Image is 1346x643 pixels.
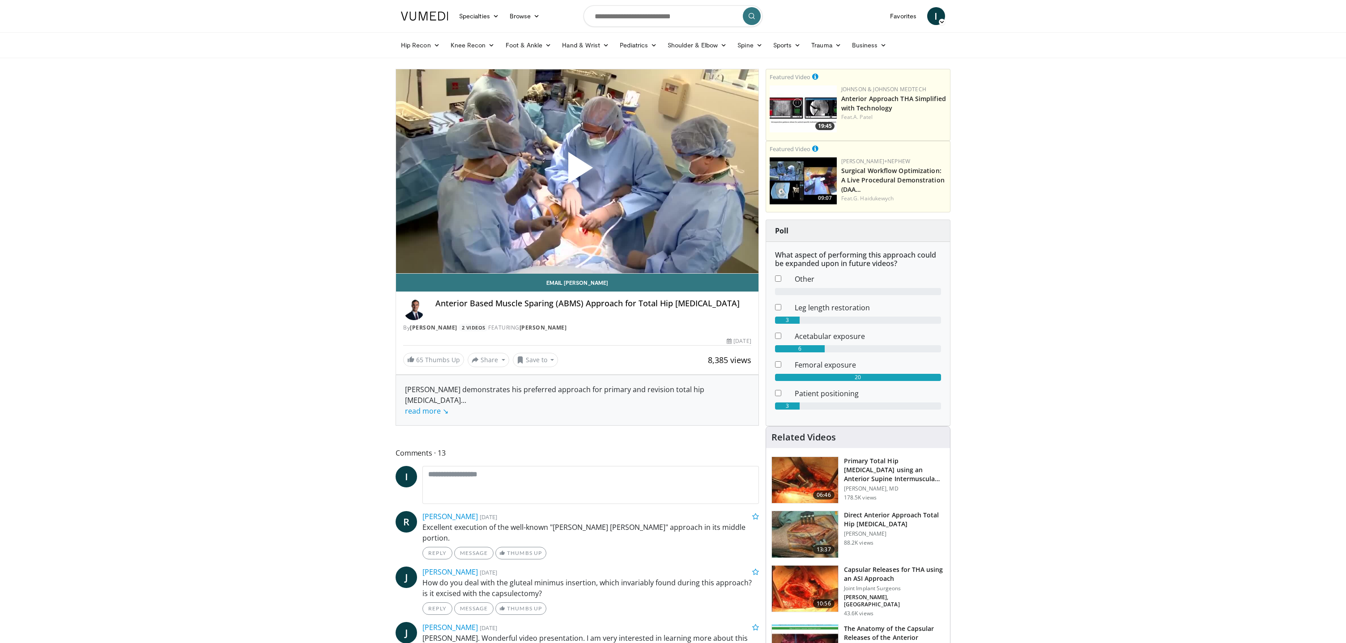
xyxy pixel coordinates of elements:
[422,522,759,543] p: Excellent execution of the well-known "[PERSON_NAME] [PERSON_NAME]" approach in its middle portion.
[775,317,800,324] div: 3
[813,491,835,499] span: 06:46
[771,565,945,617] a: 10:56 Capsular Releases for THA using an ASI Approach Joint Implant Surgeons [PERSON_NAME], [GEOG...
[772,511,838,558] img: 294118_0000_1.png.150x105_q85_crop-smart_upscale.jpg
[468,353,509,367] button: Share
[841,113,946,121] div: Feat.
[422,622,478,632] a: [PERSON_NAME]
[732,36,767,54] a: Spine
[770,157,837,204] img: bcfc90b5-8c69-4b20-afee-af4c0acaf118.150x105_q85_crop-smart_upscale.jpg
[788,331,948,342] dd: Acetabular exposure
[403,324,751,332] div: By FEATURING
[422,547,452,559] a: Reply
[775,251,941,268] h6: What aspect of performing this approach could be expanded upon in future videos?
[806,36,847,54] a: Trauma
[815,194,835,202] span: 09:07
[813,599,835,608] span: 10:56
[775,226,788,236] strong: Poll
[841,94,946,112] a: Anterior Approach THA Simplified with Technology
[844,494,877,501] p: 178.5K views
[396,567,417,588] a: J
[480,624,497,632] small: [DATE]
[772,566,838,612] img: 314571_3.png.150x105_q85_crop-smart_upscale.jpg
[727,337,751,345] div: [DATE]
[770,85,837,132] a: 19:45
[495,602,546,615] a: Thumbs Up
[847,36,892,54] a: Business
[844,585,945,592] p: Joint Implant Surgeons
[813,545,835,554] span: 13:37
[927,7,945,25] a: I
[788,302,948,313] dd: Leg length restoration
[788,360,948,370] dd: Femoral exposure
[708,355,751,365] span: 8,385 views
[885,7,922,25] a: Favorites
[841,195,946,203] div: Feat.
[495,547,546,559] a: Thumbs Up
[844,457,945,483] h3: Primary Total Hip [MEDICAL_DATA] using an Anterior Supine Intermuscula…
[788,388,948,399] dd: Patient positioning
[445,36,500,54] a: Knee Recon
[396,274,758,292] a: Email [PERSON_NAME]
[775,345,825,352] div: 6
[768,36,806,54] a: Sports
[396,36,445,54] a: Hip Recon
[775,374,941,381] div: 20
[775,402,800,410] div: 3
[844,530,945,537] p: [PERSON_NAME]
[788,274,948,284] dd: Other
[459,324,488,331] a: 2 Videos
[772,457,838,503] img: 263423_3.png.150x105_q85_crop-smart_upscale.jpg
[844,539,873,546] p: 88.2K views
[422,577,759,599] p: How do you deal with the gluteal minimus insertion, which invariably found during this approach? ...
[844,594,945,608] p: [PERSON_NAME], [GEOGRAPHIC_DATA]
[435,299,751,309] h4: Anterior Based Muscle Sparing (ABMS) Approach for Total Hip [MEDICAL_DATA]
[416,355,423,364] span: 65
[497,127,658,215] button: Play Video
[405,384,750,416] div: [PERSON_NAME] demonstrates his preferred approach for primary and revision total hip [MEDICAL_DATA]
[844,511,945,529] h3: Direct Anterior Approach Total Hip [MEDICAL_DATA]
[841,85,926,93] a: Johnson & Johnson MedTech
[614,36,662,54] a: Pediatrics
[454,7,504,25] a: Specialties
[853,195,894,202] a: G. Haidukewych
[500,36,557,54] a: Foot & Ankle
[504,7,545,25] a: Browse
[396,466,417,487] a: I
[480,513,497,521] small: [DATE]
[770,145,810,153] small: Featured Video
[405,406,448,416] a: read more ↘
[513,353,558,367] button: Save to
[770,73,810,81] small: Featured Video
[853,113,873,121] a: A. Patel
[771,457,945,504] a: 06:46 Primary Total Hip [MEDICAL_DATA] using an Anterior Supine Intermuscula… [PERSON_NAME], MD 1...
[405,395,466,416] span: ...
[770,157,837,204] a: 09:07
[815,122,835,130] span: 19:45
[844,485,945,492] p: [PERSON_NAME], MD
[396,511,417,533] a: R
[771,432,836,443] h4: Related Videos
[396,69,758,274] video-js: Video Player
[771,511,945,558] a: 13:37 Direct Anterior Approach Total Hip [MEDICAL_DATA] [PERSON_NAME] 88.2K views
[454,547,494,559] a: Message
[454,602,494,615] a: Message
[403,299,425,320] img: Avatar
[520,324,567,331] a: [PERSON_NAME]
[584,5,762,27] input: Search topics, interventions
[841,157,910,165] a: [PERSON_NAME]+Nephew
[403,353,464,367] a: 65 Thumbs Up
[396,447,759,459] span: Comments 13
[480,568,497,576] small: [DATE]
[557,36,614,54] a: Hand & Wrist
[422,602,452,615] a: Reply
[401,12,448,21] img: VuMedi Logo
[844,565,945,583] h3: Capsular Releases for THA using an ASI Approach
[410,324,457,331] a: [PERSON_NAME]
[422,512,478,521] a: [PERSON_NAME]
[844,610,873,617] p: 43.6K views
[662,36,732,54] a: Shoulder & Elbow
